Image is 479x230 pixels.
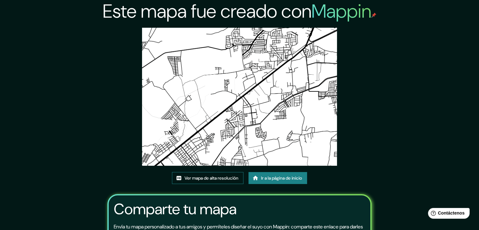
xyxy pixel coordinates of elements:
[142,28,337,166] img: created-map
[261,175,302,181] font: Ir a la página de inicio
[114,199,237,219] font: Comparte tu mapa
[371,13,376,18] img: pin de mapeo
[248,172,307,184] a: Ir a la página de inicio
[423,205,472,223] iframe: Lanzador de widgets de ayuda
[185,175,238,181] font: Ver mapa de alta resolución
[172,172,243,184] a: Ver mapa de alta resolución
